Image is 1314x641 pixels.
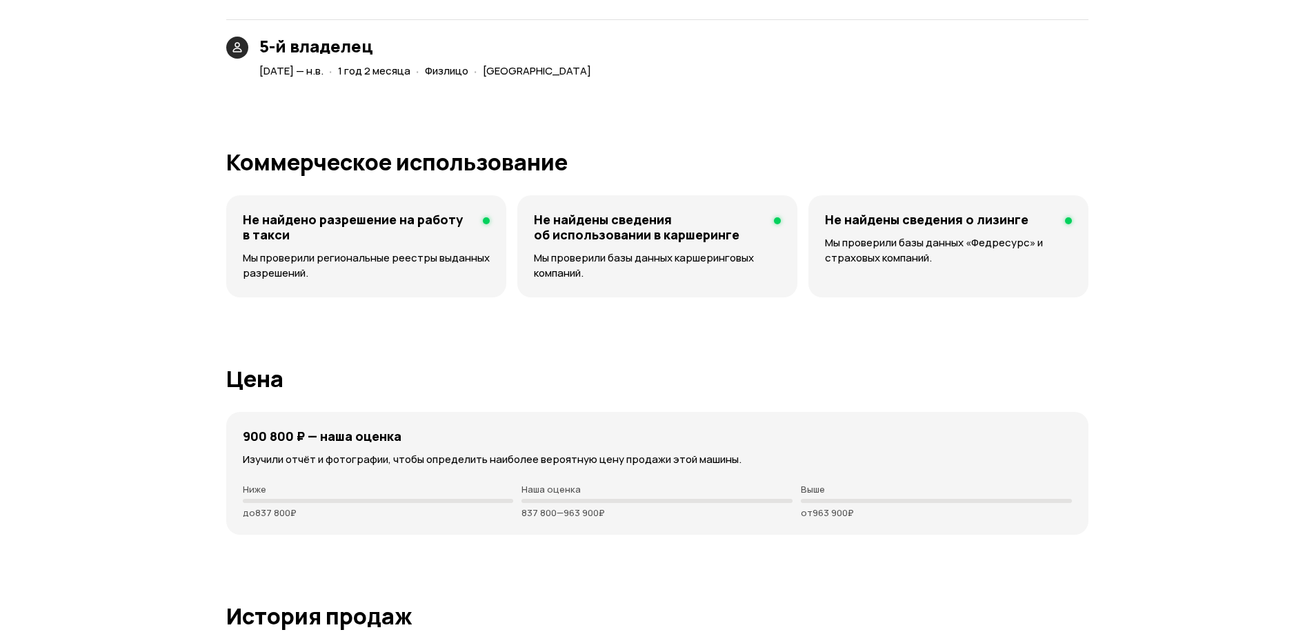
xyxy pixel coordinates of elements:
[534,212,763,242] h4: Не найдены сведения об использовании в каршеринге
[801,507,1072,518] p: от 963 900 ₽
[226,150,1088,175] h1: Коммерческое использование
[521,484,793,495] p: Наша оценка
[259,63,323,78] span: [DATE] — н.в.
[416,59,419,82] span: ·
[483,63,591,78] span: [GEOGRAPHIC_DATA]
[329,59,332,82] span: ·
[534,250,781,281] p: Мы проверили базы данных каршеринговых компаний.
[243,452,1072,467] p: Изучили отчёт и фотографии, чтобы определить наиболее вероятную цену продажи этой машины.
[226,366,1088,391] h1: Цена
[243,507,514,518] p: до 837 800 ₽
[243,428,401,444] h4: 900 800 ₽ — наша оценка
[259,37,597,56] h3: 5-й владелец
[825,212,1028,227] h4: Не найдены сведения о лизинге
[243,250,490,281] p: Мы проверили региональные реестры выданных разрешений.
[474,59,477,82] span: ·
[243,212,472,242] h4: Не найдено разрешение на работу в такси
[425,63,468,78] span: Физлицо
[338,63,410,78] span: 1 год 2 месяца
[801,484,1072,495] p: Выше
[521,507,793,518] p: 837 800 — 963 900 ₽
[825,235,1071,266] p: Мы проверили базы данных «Федресурс» и страховых компаний.
[243,484,514,495] p: Ниже
[226,604,1088,629] h1: История продаж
